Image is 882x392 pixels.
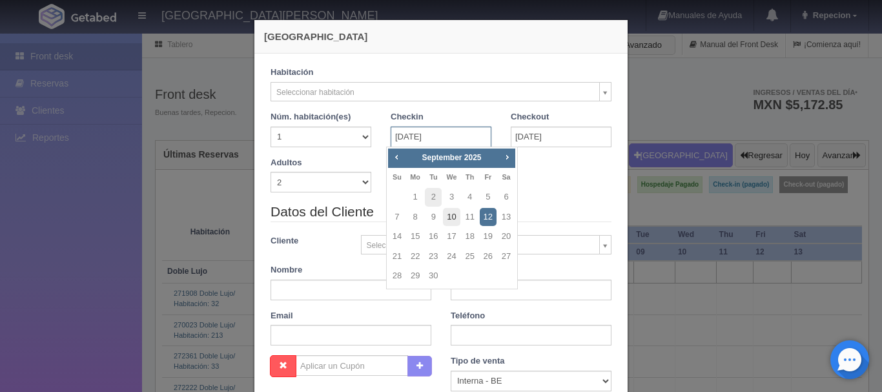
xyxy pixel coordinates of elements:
a: 25 [462,247,478,266]
input: Aplicar un Cupón [296,355,408,376]
span: Thursday [466,173,474,181]
a: 23 [425,247,442,266]
input: DD-MM-AAAA [391,127,491,147]
a: 1 [407,188,424,207]
span: Monday [410,173,420,181]
span: Wednesday [446,173,456,181]
a: 11 [462,208,478,227]
a: 7 [389,208,405,227]
a: Seleccionar habitación [271,82,611,101]
h4: [GEOGRAPHIC_DATA] [264,30,618,43]
a: 22 [407,247,424,266]
span: Prev [391,152,402,162]
a: 15 [407,227,424,246]
label: Núm. habitación(es) [271,111,351,123]
span: Tuesday [429,173,437,181]
a: 13 [498,208,515,227]
span: September [422,153,462,162]
a: 20 [498,227,515,246]
label: Checkin [391,111,424,123]
label: Nombre [271,264,302,276]
span: Saturday [502,173,510,181]
span: Seleccionar habitación [276,83,594,102]
a: 30 [425,267,442,285]
span: Seleccionar / Crear cliente [367,236,595,255]
a: Next [500,150,515,164]
a: 3 [443,188,460,207]
a: 16 [425,227,442,246]
label: Adultos [271,157,302,169]
a: 6 [498,188,515,207]
input: DD-MM-AAAA [511,127,611,147]
label: Checkout [511,111,549,123]
a: 12 [480,208,497,227]
a: 28 [389,267,405,285]
span: Next [502,152,512,162]
a: 21 [389,247,405,266]
a: 18 [462,227,478,246]
span: 2025 [464,153,482,162]
legend: Datos del Cliente [271,202,611,222]
a: 17 [443,227,460,246]
a: Seleccionar / Crear cliente [361,235,612,254]
a: Prev [389,150,404,164]
a: 5 [480,188,497,207]
label: Tipo de venta [451,355,505,367]
a: 24 [443,247,460,266]
a: 2 [425,188,442,207]
span: Friday [484,173,491,181]
a: 4 [462,188,478,207]
a: 26 [480,247,497,266]
label: Cliente [261,235,351,247]
label: Teléfono [451,310,485,322]
a: 27 [498,247,515,266]
label: Habitación [271,67,313,79]
a: 19 [480,227,497,246]
label: Email [271,310,293,322]
a: 14 [389,227,405,246]
span: Sunday [393,173,402,181]
a: 9 [425,208,442,227]
a: 10 [443,208,460,227]
a: 8 [407,208,424,227]
a: 29 [407,267,424,285]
